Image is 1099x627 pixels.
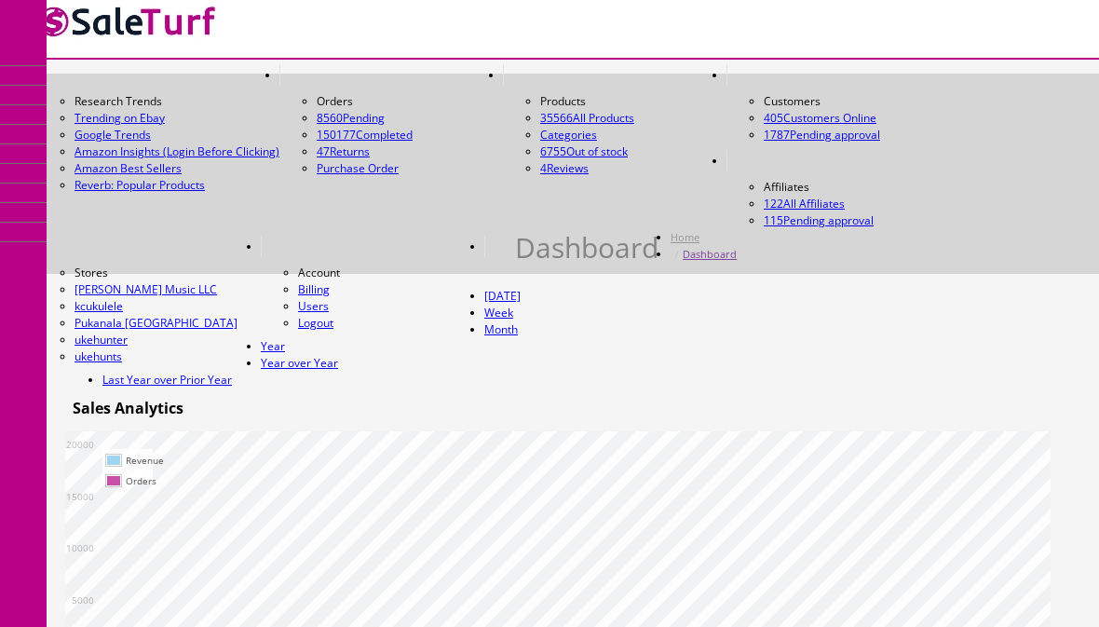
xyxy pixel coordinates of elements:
span: 150177 [317,127,356,143]
a: 405Customers Online [764,110,876,126]
a: Year over Year [261,355,338,371]
a: [DATE] [484,288,521,304]
span: 1787 [764,127,790,143]
a: [PERSON_NAME] Music LLC [75,281,217,297]
a: Amazon Best Sellers [75,160,279,177]
a: Dashboard [683,247,737,261]
li: Orders [317,93,503,110]
li: Account [298,265,484,281]
a: Categories [540,127,597,143]
td: Orders [125,471,165,490]
a: 150177Completed [317,127,413,143]
li: Customers [764,93,950,110]
h1: Dashboard [515,239,658,256]
a: 35566All Products [540,110,634,126]
span: 35566 [540,110,573,126]
a: 8560Pending [317,110,503,127]
a: Billing [298,281,330,297]
li: Products [540,93,726,110]
span: 47 [317,143,330,159]
a: HELP [484,236,515,257]
span: 6755 [540,143,566,159]
a: Last Year over Prior Year [102,372,232,388]
a: Year [261,338,285,354]
a: Google Trends [75,127,279,143]
li: Research Trends [75,93,279,110]
a: 122All Affiliates [764,196,845,211]
a: 1787Pending approval [764,127,880,143]
h3: Sales Analytics [65,400,183,416]
span: 122 [764,196,783,211]
span: 4 [540,160,547,176]
a: 115Pending approval [764,212,874,228]
span: 8560 [317,110,343,126]
a: 4Reviews [540,160,589,176]
a: Amazon Insights (Login Before Clicking) [75,143,279,160]
span: 115 [764,212,783,228]
a: Home [671,230,699,244]
a: Month [484,321,518,337]
a: Purchase Order [317,160,399,176]
td: Revenue [125,451,165,470]
span: 405 [764,110,783,126]
a: Week [484,305,513,320]
a: 6755Out of stock [540,143,628,159]
a: Trending on Ebay [75,110,279,127]
li: Affiliates [764,179,950,196]
a: 47Returns [317,143,370,159]
a: Reverb: Popular Products [75,177,279,194]
li: Stores [75,265,261,281]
